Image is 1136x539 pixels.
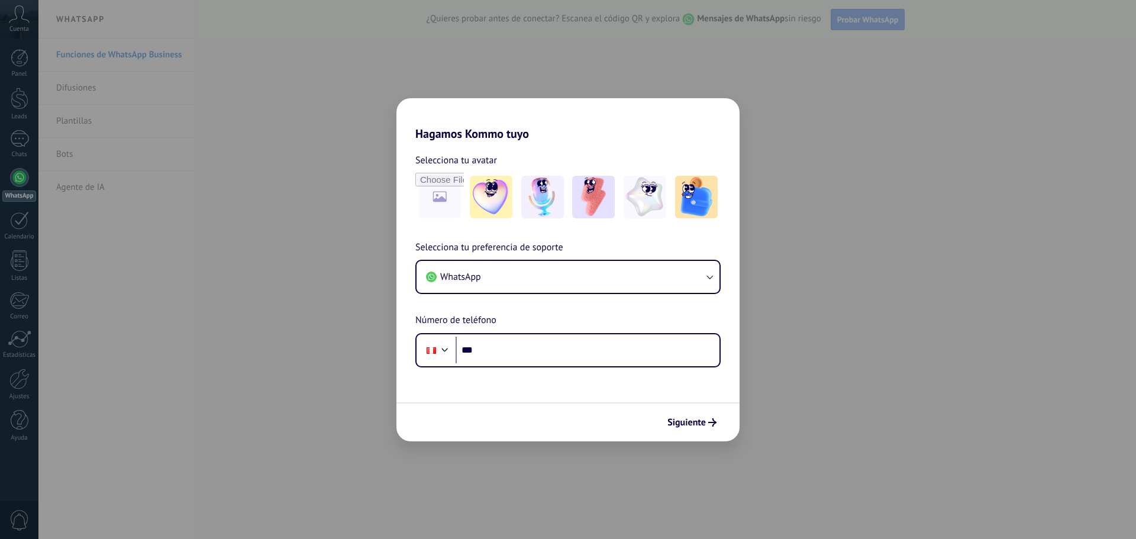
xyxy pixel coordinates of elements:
span: Selecciona tu avatar [415,153,497,168]
h2: Hagamos Kommo tuyo [396,98,740,141]
span: Selecciona tu preferencia de soporte [415,240,563,256]
button: WhatsApp [417,261,719,293]
img: -3.jpeg [572,176,615,218]
span: Número de teléfono [415,313,496,328]
span: WhatsApp [440,271,481,283]
img: -4.jpeg [624,176,666,218]
img: -2.jpeg [521,176,564,218]
button: Siguiente [662,412,722,433]
span: Siguiente [667,418,706,427]
img: -1.jpeg [470,176,512,218]
img: -5.jpeg [675,176,718,218]
div: Peru: + 51 [420,338,443,363]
